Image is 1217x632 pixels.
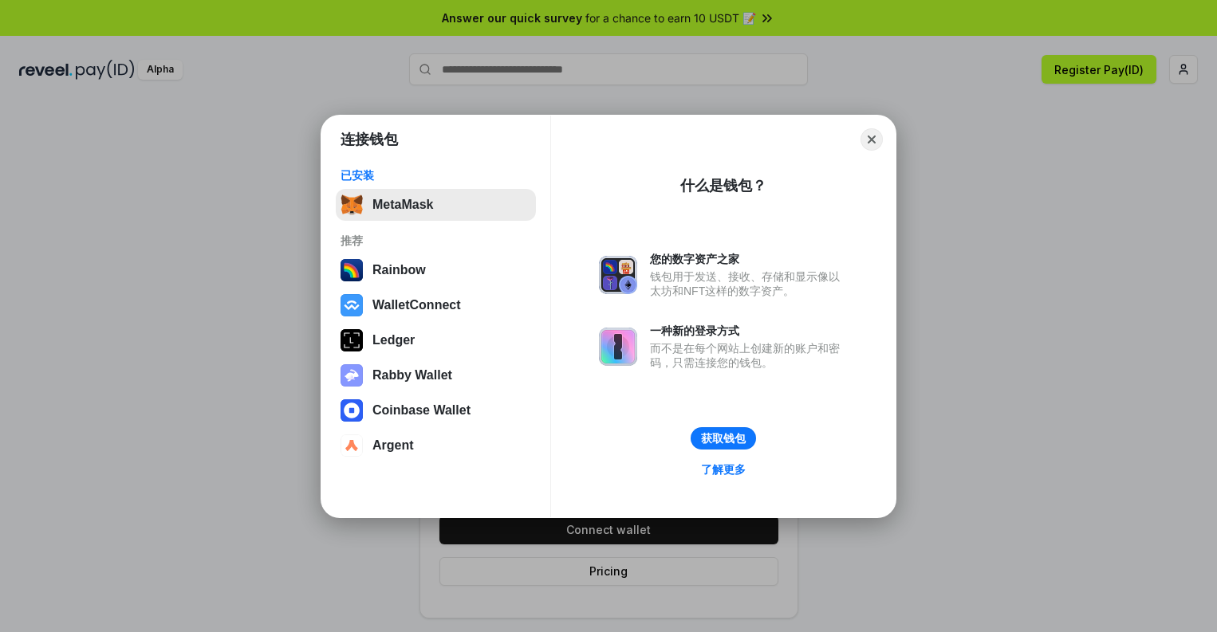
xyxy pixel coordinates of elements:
button: Close [861,128,883,151]
div: 一种新的登录方式 [650,324,848,338]
button: Ledger [336,324,536,356]
div: 获取钱包 [701,431,746,446]
a: 了解更多 [691,459,755,480]
img: svg+xml,%3Csvg%20xmlns%3D%22http%3A%2F%2Fwww.w3.org%2F2000%2Fsvg%22%20fill%3D%22none%22%20viewBox... [599,328,637,366]
img: svg+xml,%3Csvg%20xmlns%3D%22http%3A%2F%2Fwww.w3.org%2F2000%2Fsvg%22%20fill%3D%22none%22%20viewBox... [341,364,363,387]
button: 获取钱包 [691,427,756,449]
img: svg+xml,%3Csvg%20xmlns%3D%22http%3A%2F%2Fwww.w3.org%2F2000%2Fsvg%22%20fill%3D%22none%22%20viewBox... [599,256,637,294]
div: Rabby Wallet [372,368,452,383]
div: 您的数字资产之家 [650,252,848,266]
img: svg+xml,%3Csvg%20width%3D%2228%22%20height%3D%2228%22%20viewBox%3D%220%200%2028%2028%22%20fill%3D... [341,399,363,422]
button: MetaMask [336,189,536,221]
div: 钱包用于发送、接收、存储和显示像以太坊和NFT这样的数字资产。 [650,269,848,298]
div: WalletConnect [372,298,461,312]
div: Ledger [372,333,415,347]
button: Coinbase Wallet [336,395,536,426]
button: Argent [336,430,536,461]
img: svg+xml,%3Csvg%20width%3D%2228%22%20height%3D%2228%22%20viewBox%3D%220%200%2028%2028%22%20fill%3D... [341,294,363,316]
button: WalletConnect [336,289,536,321]
img: svg+xml,%3Csvg%20fill%3D%22none%22%20height%3D%2233%22%20viewBox%3D%220%200%2035%2033%22%20width%... [341,194,363,216]
div: Argent [372,438,414,453]
img: svg+xml,%3Csvg%20xmlns%3D%22http%3A%2F%2Fwww.w3.org%2F2000%2Fsvg%22%20width%3D%2228%22%20height%3... [341,329,363,351]
div: Rainbow [372,263,426,277]
div: 而不是在每个网站上创建新的账户和密码，只需连接您的钱包。 [650,341,848,370]
h1: 连接钱包 [341,130,398,149]
img: svg+xml,%3Csvg%20width%3D%22120%22%20height%3D%22120%22%20viewBox%3D%220%200%20120%20120%22%20fil... [341,259,363,281]
div: Coinbase Wallet [372,403,471,418]
div: 已安装 [341,168,531,183]
div: 了解更多 [701,462,746,477]
div: 什么是钱包？ [680,176,766,195]
img: svg+xml,%3Csvg%20width%3D%2228%22%20height%3D%2228%22%20viewBox%3D%220%200%2028%2028%22%20fill%3D... [341,434,363,457]
div: 推荐 [341,234,531,248]
button: Rabby Wallet [336,359,536,391]
button: Rainbow [336,254,536,286]
div: MetaMask [372,198,433,212]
